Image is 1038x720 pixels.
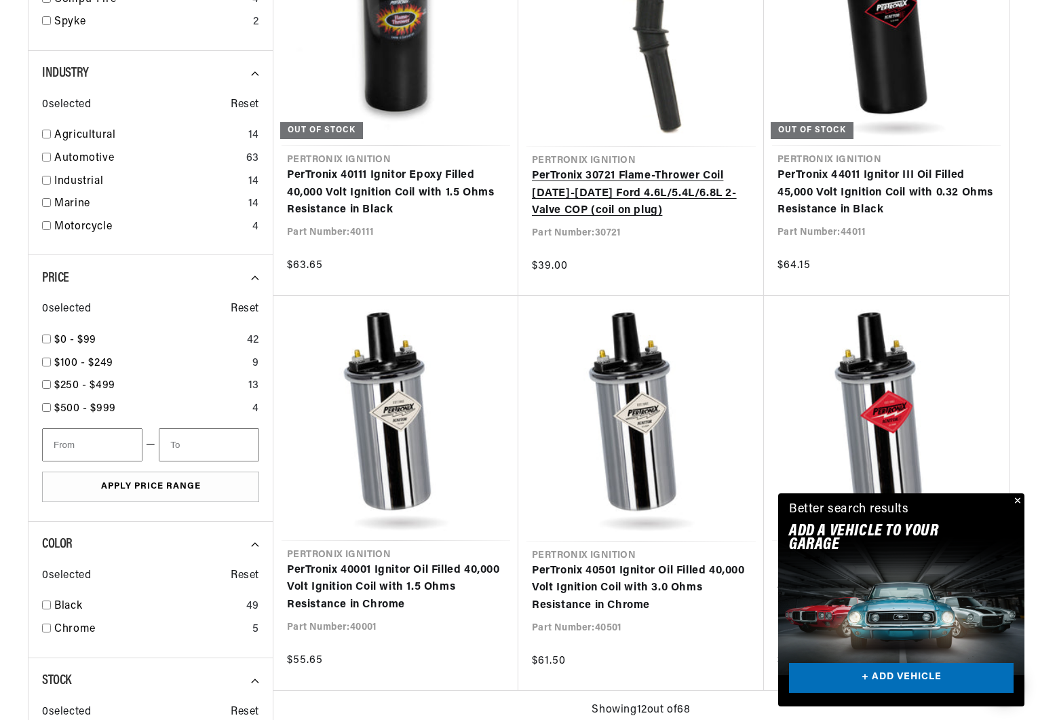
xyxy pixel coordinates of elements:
[54,219,247,236] a: Motorcycle
[231,567,259,585] span: Reset
[54,335,96,345] span: $0 - $99
[777,167,995,219] a: PerTronix 44011 Ignitor III Oil Filled 45,000 Volt Ignition Coil with 0.32 Ohms Resistance in Black
[54,195,243,213] a: Marine
[54,598,241,615] a: Black
[789,525,980,552] h2: Add A VEHICLE to your garage
[252,621,259,639] div: 5
[42,428,142,461] input: From
[54,403,116,414] span: $500 - $999
[54,127,243,145] a: Agricultural
[42,96,91,114] span: 0 selected
[42,674,71,687] span: Stock
[231,301,259,318] span: Reset
[248,377,259,395] div: 13
[146,436,156,454] span: —
[253,14,259,31] div: 2
[1008,493,1024,510] button: Close
[247,332,259,349] div: 42
[42,567,91,585] span: 0 selected
[789,663,1014,694] a: + ADD VEHICLE
[54,173,243,191] a: Industrial
[248,127,259,145] div: 14
[42,67,89,80] span: Industry
[789,500,909,520] div: Better search results
[42,271,69,285] span: Price
[252,219,259,236] div: 4
[42,537,73,551] span: Color
[54,380,115,391] span: $250 - $499
[532,168,750,220] a: PerTronix 30721 Flame-Thrower Coil [DATE]-[DATE] Ford 4.6L/5.4L/6.8L 2- Valve COP (coil on plug)
[246,150,259,168] div: 63
[159,428,259,461] input: To
[246,598,259,615] div: 49
[42,301,91,318] span: 0 selected
[252,400,259,418] div: 4
[231,96,259,114] span: Reset
[42,472,259,502] button: Apply Price Range
[54,14,248,31] a: Spyke
[54,150,241,168] a: Automotive
[54,621,247,639] a: Chrome
[248,195,259,213] div: 14
[287,167,505,219] a: PerTronix 40111 Ignitor Epoxy Filled 40,000 Volt Ignition Coil with 1.5 Ohms Resistance in Black
[777,562,995,614] a: PerTronix 45001 Ignitor II Oil Filled 45,000 Volt Ignition Coil with 0.6 Ohms Resistance in Chrome
[54,358,113,368] span: $100 - $249
[532,563,750,615] a: PerTronix 40501 Ignitor Oil Filled 40,000 Volt Ignition Coil with 3.0 Ohms Resistance in Chrome
[592,702,690,719] span: Showing 12 out of 68
[252,355,259,373] div: 9
[248,173,259,191] div: 14
[287,562,505,614] a: PerTronix 40001 Ignitor Oil Filled 40,000 Volt Ignition Coil with 1.5 Ohms Resistance in Chrome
